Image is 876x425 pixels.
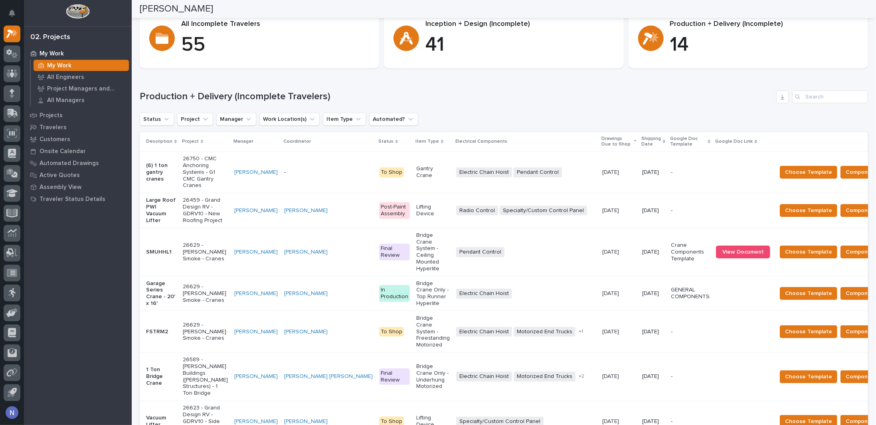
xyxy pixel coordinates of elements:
p: Bridge Crane System - Ceiling Mounted Hyperlite [416,232,450,272]
div: In Production [379,285,410,302]
p: Bridge Crane System - Freestanding Motorized [416,315,450,348]
p: GENERAL COMPONENTS [671,287,710,300]
span: + 2 [579,374,584,379]
span: Choose Template [785,372,832,382]
p: [DATE] [642,169,664,176]
a: Travelers [24,121,132,133]
p: Gantry Crane [416,165,450,179]
a: Assembly View [24,181,132,193]
a: [PERSON_NAME] [234,249,278,256]
a: Automated Drawings [24,157,132,169]
p: - [284,169,373,176]
p: All Engineers [47,74,84,81]
button: Status [140,113,174,126]
p: 26589 - [PERSON_NAME] Buildings ([PERSON_NAME] Structures) - 1 Ton Bridge [183,356,228,397]
a: View Document [716,246,770,258]
p: Active Quotes [40,172,80,179]
span: Choose Template [785,167,832,177]
p: - [671,169,710,176]
a: [PERSON_NAME] [284,418,328,425]
p: (6) 1 ton gantry cranes [146,162,176,182]
button: Choose Template [780,166,837,179]
div: Final Review [379,244,410,260]
a: Traveler Status Details [24,193,132,205]
p: All Incomplete Travelers [181,20,370,29]
p: [DATE] [642,207,664,214]
span: Choose Template [785,247,832,257]
p: Description [146,137,172,146]
p: [DATE] [642,418,664,425]
button: Choose Template [780,287,837,300]
p: - [671,418,710,425]
p: Garage Series Crane - 20' x 16' [146,280,176,307]
p: 14 [670,33,858,57]
p: Project [182,137,199,146]
a: [PERSON_NAME] [284,290,328,297]
button: Manager [216,113,256,126]
button: Choose Template [780,246,837,258]
span: Electric Chain Hoist [456,372,512,382]
button: Choose Template [780,325,837,338]
p: 26750 - CMC Anchoring Systems - G1 CMC Gantry Cranes [183,155,228,189]
span: Electric Chain Hoist [456,327,512,337]
span: Choose Template [785,206,832,215]
button: Choose Template [780,204,837,217]
p: [DATE] [602,289,621,297]
p: Production + Delivery (Incomplete) [670,20,858,29]
span: Motorized End Trucks [514,327,575,337]
a: Projects [24,109,132,121]
p: Item Type [415,137,439,146]
span: + 1 [579,329,583,334]
button: Automated? [369,113,418,126]
p: Automated Drawings [40,160,99,167]
p: 41 [425,33,614,57]
span: Electric Chain Hoist [456,167,512,177]
span: Choose Template [785,327,832,336]
h2: [PERSON_NAME] [140,3,213,15]
span: Pendant Control [514,167,562,177]
p: [DATE] [602,327,621,335]
p: 26459 - Grand Design RV - GDRV10 - New Roofing Project [183,197,228,224]
p: - [671,207,710,214]
p: [DATE] [602,372,621,380]
p: Large Roof PWI Vacuum Lifter [146,197,176,224]
p: [DATE] [642,373,664,380]
p: [DATE] [642,329,664,335]
img: Workspace Logo [66,4,89,19]
a: My Work [31,60,132,71]
p: 26629 - [PERSON_NAME] Smoke - Cranes [183,322,228,342]
p: Coordinator [283,137,311,146]
p: Bridge Crane Only - Underhung Motorized [416,363,450,390]
a: [PERSON_NAME] [PERSON_NAME] [284,373,373,380]
p: Projects [40,112,63,119]
a: [PERSON_NAME] [284,207,328,214]
button: Notifications [4,5,20,22]
div: Notifications [10,10,20,22]
span: Choose Template [785,289,832,298]
p: Travelers [40,124,67,131]
p: - [671,329,710,335]
p: 26629 - [PERSON_NAME] Smoke - Cranes [183,283,228,303]
span: Motorized End Trucks [514,372,575,382]
a: [PERSON_NAME] [284,329,328,335]
a: All Engineers [31,71,132,83]
p: Customers [40,136,70,143]
p: Project Managers and Engineers [47,85,126,92]
p: [DATE] [602,206,621,214]
a: Customers [24,133,132,145]
a: [PERSON_NAME] [234,418,278,425]
p: Drawings Due to Shop [601,134,632,149]
p: Status [378,137,394,146]
a: Onsite Calendar [24,145,132,157]
input: Search [792,91,868,103]
div: Post-Paint Assembly [379,202,410,219]
a: Project Managers and Engineers [31,83,132,94]
p: Manager [233,137,253,146]
p: - [671,373,710,380]
a: [PERSON_NAME] [234,329,278,335]
span: View Document [722,249,764,255]
p: My Work [47,62,71,69]
p: [DATE] [602,247,621,256]
p: [DATE] [602,167,621,176]
a: [PERSON_NAME] [284,249,328,256]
